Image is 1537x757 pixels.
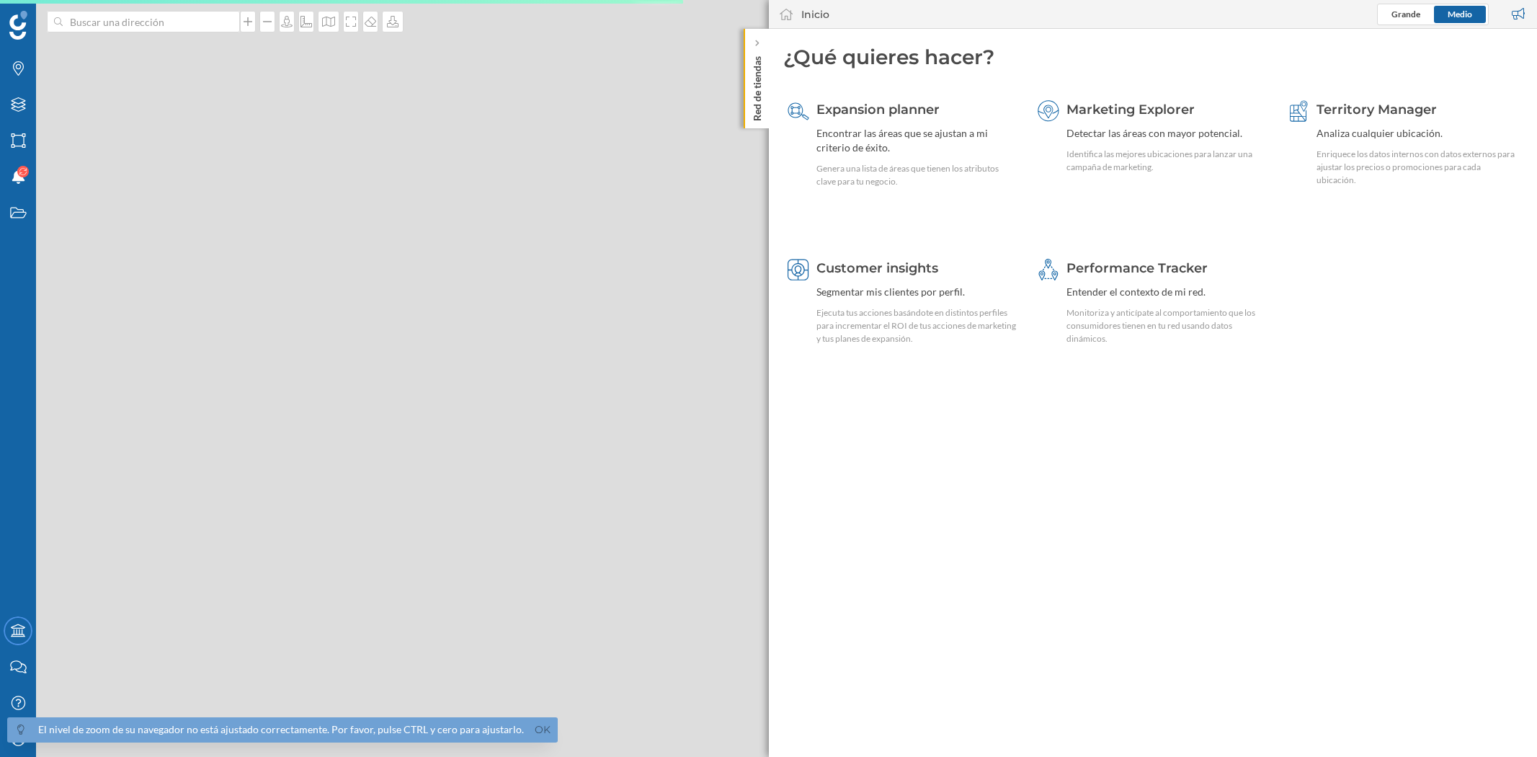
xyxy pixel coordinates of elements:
[816,126,1018,155] div: Encontrar las áreas que se ajustan a mi criterio de éxito.
[801,7,829,22] div: Inicio
[1288,100,1309,122] img: territory-manager.svg
[1066,306,1268,345] div: Monitoriza y anticípate al comportamiento que los consumidores tienen en tu red usando datos diná...
[9,11,27,40] img: Geoblink Logo
[38,722,524,737] div: El nivel de zoom de su navegador no está ajustado correctamente. Por favor, pulse CTRL y cero par...
[788,100,809,122] img: search-areas.svg
[1317,102,1437,118] span: Territory Manager
[788,259,809,280] img: customer-intelligence.svg
[1038,100,1059,122] img: explorer.svg
[1066,260,1208,276] span: Performance Tracker
[531,722,554,738] a: Ok
[783,43,1523,71] div: ¿Qué quieres hacer?
[1448,9,1472,19] span: Medio
[1066,126,1268,141] div: Detectar las áreas con mayor potencial.
[1066,102,1195,118] span: Marketing Explorer
[816,285,1018,299] div: Segmentar mis clientes por perfil.
[1038,259,1059,280] img: monitoring-360.svg
[1066,148,1268,174] div: Identifica las mejores ubicaciones para lanzar una campaña de marketing.
[816,260,938,276] span: Customer insights
[1317,148,1518,187] div: Enriquece los datos internos con datos externos para ajustar los precios o promociones para cada ...
[1317,126,1518,141] div: Analiza cualquier ubicación.
[1391,9,1420,19] span: Grande
[749,50,764,121] p: Red de tiendas
[816,306,1018,345] div: Ejecuta tus acciones basándote en distintos perfiles para incrementar el ROI de tus acciones de m...
[816,102,940,118] span: Expansion planner
[816,162,1018,188] div: Genera una lista de áreas que tienen los atributos clave para tu negocio.
[1066,285,1268,299] div: Entender el contexto de mi red.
